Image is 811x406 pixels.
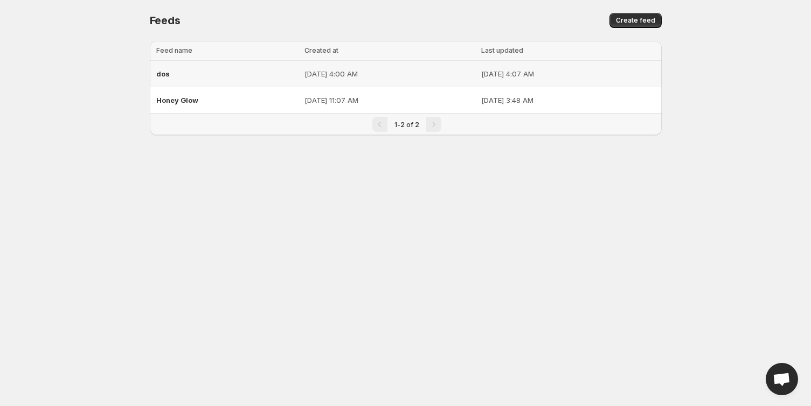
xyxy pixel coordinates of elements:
span: 1-2 of 2 [394,121,419,129]
span: Last updated [481,46,523,54]
span: Create feed [616,16,655,25]
span: dos [156,69,170,78]
nav: Pagination [150,113,662,135]
p: [DATE] 4:07 AM [481,68,655,79]
button: Create feed [609,13,662,28]
p: [DATE] 3:48 AM [481,95,655,106]
span: Feeds [150,14,181,27]
span: Created at [304,46,338,54]
span: Honey Glow [156,96,198,104]
p: [DATE] 11:07 AM [304,95,475,106]
p: [DATE] 4:00 AM [304,68,475,79]
a: Open chat [766,363,798,395]
span: Feed name [156,46,192,54]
